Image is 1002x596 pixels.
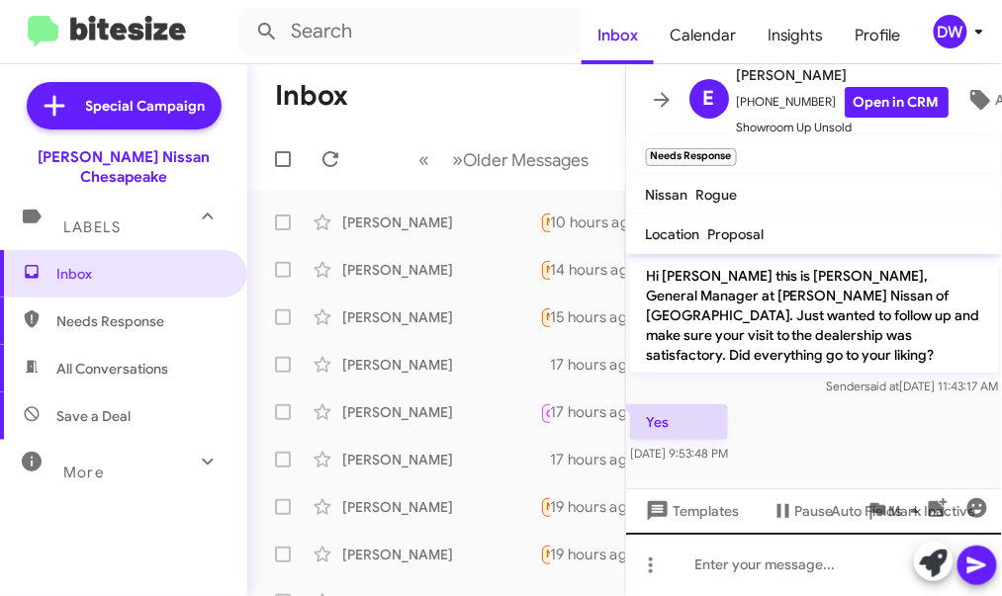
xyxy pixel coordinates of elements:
[342,497,540,517] div: [PERSON_NAME]
[752,7,840,64] a: Insights
[409,139,601,180] nav: Page navigation example
[737,118,949,137] span: Showroom Up Unsold
[342,355,540,375] div: [PERSON_NAME]
[626,493,756,529] button: Templates
[703,83,715,115] span: E
[630,258,999,373] p: Hi [PERSON_NAME] this is [PERSON_NAME], General Manager at [PERSON_NAME] Nissan of [GEOGRAPHIC_DA...
[550,497,653,517] div: 19 hours ago
[540,399,550,424] div: Im glad to hear that
[63,218,121,236] span: Labels
[708,225,765,243] span: Proposal
[550,213,655,232] div: 10 hours ago
[540,211,550,233] div: Yes
[342,213,540,232] div: [PERSON_NAME]
[550,402,653,422] div: 17 hours ago
[464,149,590,171] span: Older Messages
[840,7,917,64] a: Profile
[56,311,225,331] span: Needs Response
[342,260,540,280] div: [PERSON_NAME]
[654,7,752,64] a: Calendar
[27,82,222,129] a: Special Campaign
[934,15,967,48] div: DW
[547,548,631,560] span: Needs Response
[342,545,540,564] div: [PERSON_NAME]
[582,7,654,64] a: Inbox
[756,493,850,529] button: Pause
[550,450,653,469] div: 17 hours ago
[865,379,899,393] span: said at
[550,260,654,280] div: 14 hours ago
[239,8,582,55] input: Search
[56,406,131,426] span: Save a Deal
[540,355,550,375] div: Im glad to hear that
[642,493,740,529] span: Templates
[832,493,927,529] span: Auto Fields
[453,147,464,172] span: »
[540,305,550,328] div: Yes
[441,139,601,180] button: Next
[547,500,631,513] span: Needs Response
[342,450,540,469] div: [PERSON_NAME]
[917,15,980,48] button: DW
[56,359,168,379] span: All Conversations
[550,355,653,375] div: 17 hours ago
[540,543,550,565] div: Yes thank you
[56,264,225,284] span: Inbox
[826,379,998,393] span: Sender [DATE] 11:43:17 AM
[630,404,728,440] p: Yes
[646,225,700,243] span: Location
[540,495,550,518] div: Yes everything went fine. I was trying to see if I like the Pathfinders in which I realize it was...
[547,310,631,323] span: Needs Response
[540,258,550,281] div: Yea I am open to selling the Altima
[646,186,688,204] span: Nissan
[696,186,738,204] span: Rogue
[550,545,653,564] div: 19 hours ago
[547,215,631,228] span: Needs Response
[419,147,430,172] span: «
[646,148,737,166] small: Needs Response
[845,87,949,118] a: Open in CRM
[547,407,598,420] span: Call Them
[737,63,949,87] span: [PERSON_NAME]
[540,450,550,469] div: This is fairly new.
[547,263,631,276] span: Needs Response
[86,96,206,116] span: Special Campaign
[550,307,653,327] div: 15 hours ago
[342,402,540,422] div: [PERSON_NAME]
[408,139,442,180] button: Previous
[737,87,949,118] span: [PHONE_NUMBER]
[630,446,728,461] span: [DATE] 9:53:48 PM
[63,464,104,481] span: More
[275,80,348,112] h1: Inbox
[342,307,540,327] div: [PERSON_NAME]
[816,493,943,529] button: Auto Fields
